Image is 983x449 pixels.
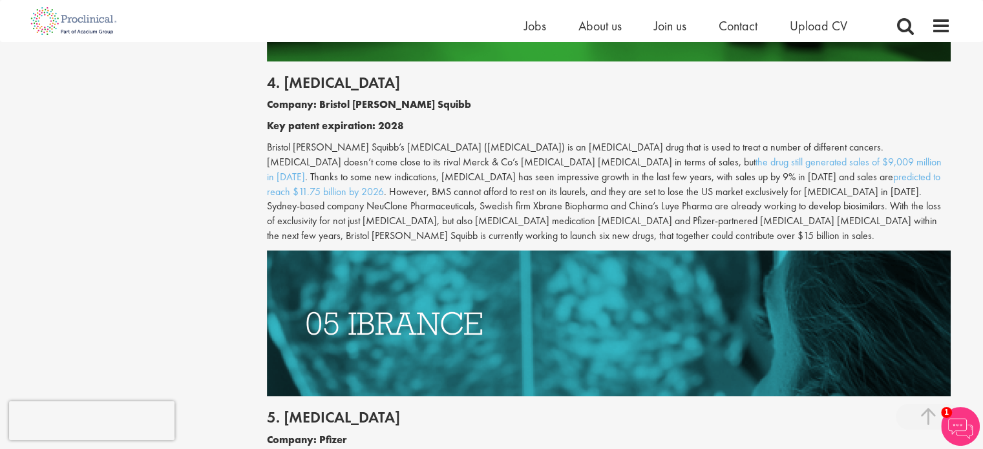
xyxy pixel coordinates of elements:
a: Jobs [524,17,546,34]
h2: 4. [MEDICAL_DATA] [267,74,951,91]
h2: 5. [MEDICAL_DATA] [267,409,951,426]
a: Contact [719,17,757,34]
img: Drugs with patents due to expire Ibrance [267,250,951,396]
a: predicted to reach $11.75 billion by 2026 [267,170,940,198]
b: Key patent expiration: 2028 [267,119,404,132]
a: About us [578,17,622,34]
a: Join us [654,17,686,34]
span: 1 [941,407,952,418]
a: the drug still generated sales of $9,009 million in [DATE] [267,155,942,183]
a: Upload CV [790,17,847,34]
img: Chatbot [941,407,980,446]
iframe: reCAPTCHA [9,401,174,440]
b: Company: Pfizer [267,433,347,446]
b: Company: Bristol [PERSON_NAME] Squibb [267,98,471,111]
p: Bristol [PERSON_NAME] Squibb’s [MEDICAL_DATA] ([MEDICAL_DATA]) is an [MEDICAL_DATA] drug that is ... [267,140,951,244]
